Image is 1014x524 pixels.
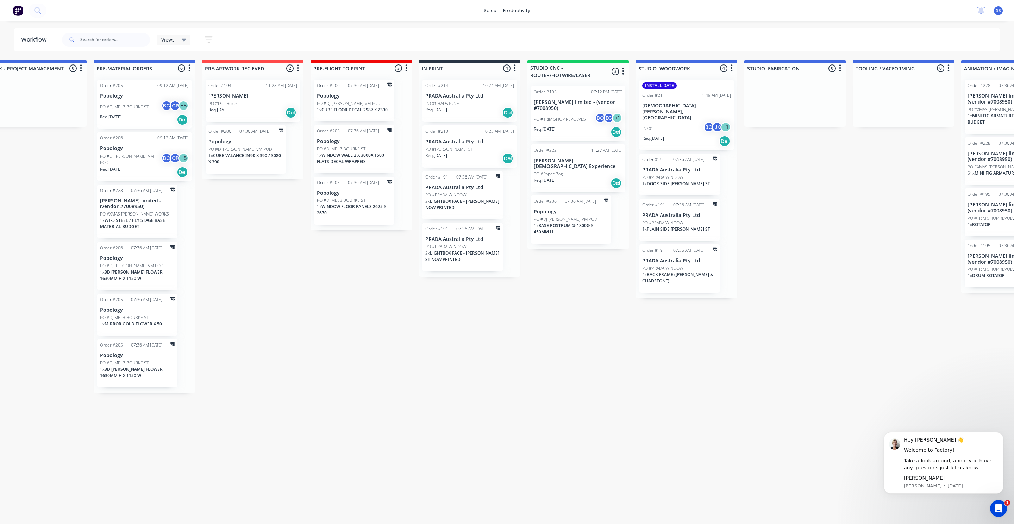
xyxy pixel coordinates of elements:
[712,122,722,132] div: JK
[425,198,499,211] span: LIGHTBOX FACE - [PERSON_NAME] NOW PRINTED
[968,82,990,89] div: Order #228
[534,223,538,229] span: 1 x
[591,147,622,154] div: 11:27 AM [DATE]
[642,272,713,284] span: BACK FRAME ([PERSON_NAME] & CHADSTONE)
[317,190,392,196] p: Popology
[639,80,734,150] div: INSTALL DATEOrder #21111:49 AM [DATE][DEMOGRAPHIC_DATA][PERSON_NAME], [GEOGRAPHIC_DATA]PO #BCJK+1...
[502,107,513,118] div: Del
[425,250,499,262] span: LIGHTBOX FACE - [PERSON_NAME] ST NOW PRINTED
[317,204,321,210] span: 1 x
[996,7,1001,14] span: SS
[425,152,447,159] p: Req. [DATE]
[425,236,500,242] p: PRADA Australia Pty Ltd
[348,82,379,89] div: 07:36 AM [DATE]
[968,113,972,119] span: 1 x
[208,139,283,145] p: Popology
[317,128,340,134] div: Order #205
[317,180,340,186] div: Order #205
[719,136,730,147] div: Del
[425,82,448,89] div: Order #214
[423,125,517,168] div: Order #21310:25 AM [DATE]PRADA Australia Pty LtdPO #[PERSON_NAME] STReq.[DATE]Del
[157,135,189,141] div: 09:12 AM [DATE]
[502,153,513,164] div: Del
[700,92,731,99] div: 11:49 AM [DATE]
[642,156,665,163] div: Order #191
[177,114,188,125] div: Del
[317,152,321,158] span: 1 x
[314,80,394,121] div: Order #20607:36 AM [DATE]PopologyPO #DJ [PERSON_NAME] VM POD1xCUBE FLOOR DECAL 2987 X 2390
[534,89,557,95] div: Order #195
[534,158,622,170] p: [PERSON_NAME][DEMOGRAPHIC_DATA] Experience
[423,80,517,122] div: Order #21410:24 AM [DATE]PRADA Australia Pty LtdPO #CHADSTONEReq.[DATE]Del
[611,177,622,189] div: Del
[968,170,975,176] span: 51 x
[161,153,172,163] div: BC
[208,82,231,89] div: Order #194
[534,126,556,132] p: Req. [DATE]
[642,212,717,218] p: PRADA Australia Pty Ltd
[314,125,394,173] div: Order #20507:36 AM [DATE]PopologyPO #DJ MELB BOURKE ST1xWINDOW WALL 2 X 3000X 1500 FLATS DECAL WR...
[639,244,720,293] div: Order #19107:36 AM [DATE]PRADA Australia Pty LtdPO #PRADA WINDOW4xBACK FRAME ([PERSON_NAME] & CHA...
[100,255,175,261] p: Popology
[100,145,189,151] p: Popology
[97,132,192,181] div: Order #20609:12 AM [DATE]PopologyPO #DJ [PERSON_NAME] VM PODBCCP+8Req.[DATE]Del
[97,339,177,387] div: Order #20507:36 AM [DATE]PopologyPO #DJ MELB BOURKE ST1x3D [PERSON_NAME] FLOWER 1630MM H X 1150 W
[639,199,720,241] div: Order #19107:36 AM [DATE]PRADA Australia Pty LtdPO #PRADA WINDOW1xPLAIN SIDE [PERSON_NAME] ST
[534,198,557,205] div: Order #206
[178,153,189,163] div: + 8
[177,167,188,178] div: Del
[100,217,105,223] span: 1 x
[425,192,467,198] p: PO #PRADA WINDOW
[611,126,622,138] div: Del
[131,297,162,303] div: 07:36 AM [DATE]
[642,174,683,181] p: PO #PRADA WINDOW
[100,297,123,303] div: Order #205
[673,247,705,254] div: 07:36 AM [DATE]
[100,245,123,251] div: Order #206
[100,217,165,230] span: W1-5 STEEL / PLY STAGE BASE MATERIAL BUDGET
[647,181,710,187] span: DOOR SIDE [PERSON_NAME] ST
[317,146,365,152] p: PO #DJ MELB BOURKE ST
[317,152,384,164] span: WINDOW WALL 2 X 3000X 1500 FLATS DECAL WRAPPED
[317,93,392,99] p: Popology
[531,195,611,244] div: Order #20607:36 AM [DATE]PopologyPO #DJ [PERSON_NAME] VM POD1xBASE ROSTRUM @ 1800Ø X 450MM H
[425,174,448,180] div: Order #191
[423,171,503,219] div: Order #19107:36 AM [DATE]PRADA Australia Pty LtdPO #PRADA WINDOW2xLIGHTBOX FACE - [PERSON_NAME] N...
[642,103,731,120] p: [DEMOGRAPHIC_DATA][PERSON_NAME], [GEOGRAPHIC_DATA]
[206,80,300,122] div: Order #19411:28 AM [DATE][PERSON_NAME]PO #Doll BoxesReq.[DATE]Del
[639,154,720,195] div: Order #19107:36 AM [DATE]PRADA Australia Pty LtdPO #PRADA WINDOW1xDOOR SIDE [PERSON_NAME] ST
[534,209,608,215] p: Popology
[80,33,150,47] input: Search for orders...
[480,5,500,16] div: sales
[642,181,647,187] span: 1 x
[317,138,392,144] p: Popology
[425,244,467,250] p: PO #PRADA WINDOW
[968,191,990,198] div: Order #195
[612,113,622,123] div: + 1
[100,366,163,379] span: 3D [PERSON_NAME] FLOWER 1630MM H X 1150 W
[425,139,514,145] p: PRADA Australia Pty Ltd
[591,89,622,95] div: 07:12 PM [DATE]
[100,269,163,281] span: 3D [PERSON_NAME] FLOWER 1630MM H X 1150 W
[100,314,149,321] p: PO #DJ MELB BOURKE ST
[317,197,365,204] p: PO #DJ MELB BOURKE ST
[534,216,597,223] p: PO #DJ [PERSON_NAME] VM POD
[972,273,1005,279] span: DRUM ROTATOR
[642,258,717,264] p: PRADA Australia Pty Ltd
[425,107,447,113] p: Req. [DATE]
[642,202,665,208] div: Order #191
[100,82,123,89] div: Order #205
[97,185,177,239] div: Order #22807:36 AM [DATE][PERSON_NAME] limited - (vendor #7008950)PO #XMAS [PERSON_NAME] WORKS1xW...
[673,202,705,208] div: 07:36 AM [DATE]
[170,100,180,111] div: CP
[642,247,665,254] div: Order #191
[317,100,380,107] p: PO #DJ [PERSON_NAME] VM POD
[647,226,710,232] span: PLAIN SIDE [PERSON_NAME] ST
[534,171,563,177] p: PO #Paper Bag
[873,421,1014,505] iframe: Intercom notifications message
